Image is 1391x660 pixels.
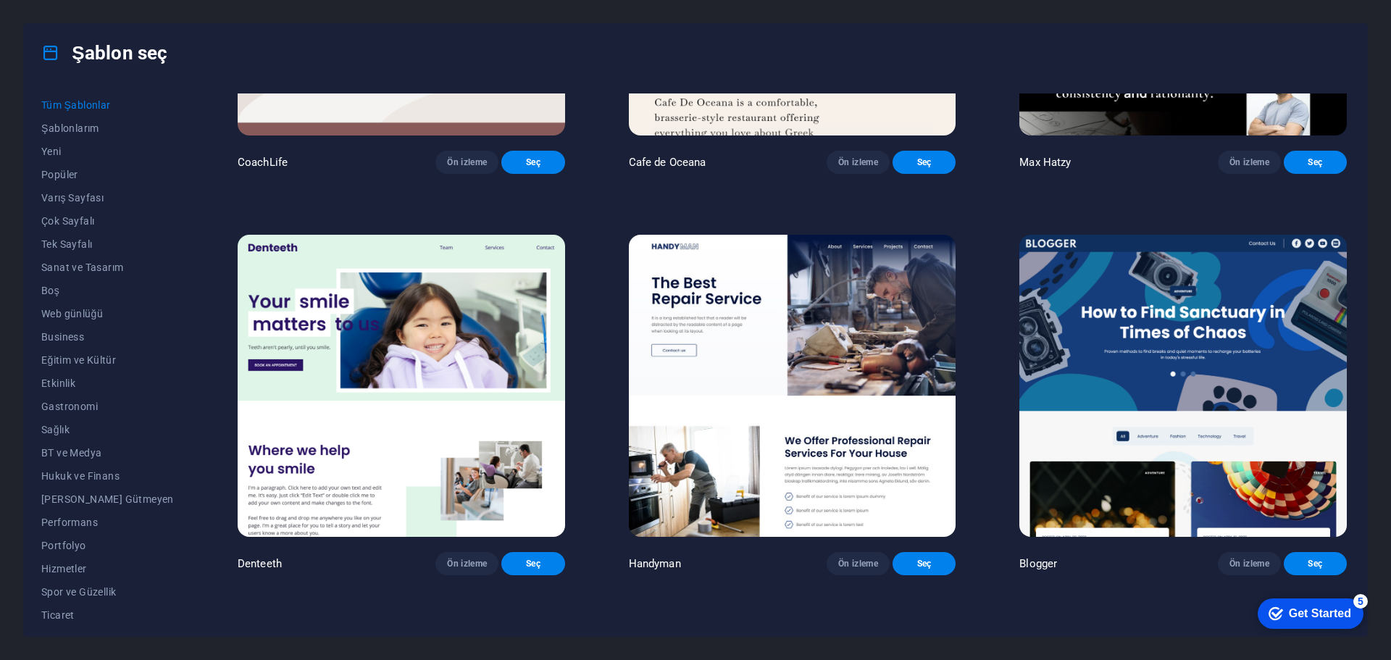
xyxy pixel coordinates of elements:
[904,558,944,569] span: Seç
[41,609,174,621] span: Ticaret
[41,262,174,273] span: Sanat ve Tasarım
[41,192,174,204] span: Varış Sayfası
[41,470,174,482] span: Hukuk ve Finans
[41,348,174,372] button: Eğitim ve Kültür
[893,151,956,174] button: Seç
[41,372,174,395] button: Etkinlik
[513,156,553,168] span: Seç
[41,464,174,488] button: Hukuk ve Finans
[1284,151,1347,174] button: Seç
[41,563,174,575] span: Hizmetler
[827,552,890,575] button: Ön izleme
[1019,235,1347,536] img: Blogger
[838,156,878,168] span: Ön izleme
[41,186,174,209] button: Varış Sayfası
[41,488,174,511] button: [PERSON_NAME] Gütmeyen
[435,151,498,174] button: Ön izleme
[41,163,174,186] button: Popüler
[41,441,174,464] button: BT ve Medya
[41,140,174,163] button: Yeni
[41,424,174,435] span: Sağlık
[12,7,117,38] div: Get Started 5 items remaining, 0% complete
[447,156,487,168] span: Ön izleme
[41,331,174,343] span: Business
[1019,155,1071,170] p: Max Hatzy
[435,552,498,575] button: Ön izleme
[629,155,706,170] p: Cafe de Oceana
[41,517,174,528] span: Performans
[41,146,174,157] span: Yeni
[1295,558,1335,569] span: Seç
[41,209,174,233] button: Çok Sayfalı
[41,395,174,418] button: Gastronomi
[1218,151,1281,174] button: Ön izleme
[513,558,553,569] span: Seç
[41,117,174,140] button: Şablonlarım
[41,540,174,551] span: Portfolyo
[447,558,487,569] span: Ön izleme
[41,534,174,557] button: Portfolyo
[41,41,167,64] h4: Şablon seç
[41,169,174,180] span: Popüler
[41,377,174,389] span: Etkinlik
[238,155,288,170] p: CoachLife
[1229,156,1269,168] span: Ön izleme
[41,279,174,302] button: Boş
[41,586,174,598] span: Spor ve Güzellik
[1295,156,1335,168] span: Seç
[41,354,174,366] span: Eğitim ve Kültür
[107,3,122,17] div: 5
[41,557,174,580] button: Hizmetler
[41,447,174,459] span: BT ve Medya
[41,215,174,227] span: Çok Sayfalı
[41,603,174,627] button: Ticaret
[41,302,174,325] button: Web günlüğü
[838,558,878,569] span: Ön izleme
[827,151,890,174] button: Ön izleme
[41,308,174,319] span: Web günlüğü
[893,552,956,575] button: Seç
[501,552,564,575] button: Seç
[1218,552,1281,575] button: Ön izleme
[629,235,956,536] img: Handyman
[41,93,174,117] button: Tüm Şablonlar
[41,418,174,441] button: Sağlık
[1229,558,1269,569] span: Ön izleme
[41,233,174,256] button: Tek Sayfalı
[238,235,565,536] img: Denteeth
[43,16,105,29] div: Get Started
[238,556,282,571] p: Denteeth
[629,556,681,571] p: Handyman
[41,285,174,296] span: Boş
[41,238,174,250] span: Tek Sayfalı
[41,122,174,134] span: Şablonlarım
[41,256,174,279] button: Sanat ve Tasarım
[41,511,174,534] button: Performans
[1019,556,1057,571] p: Blogger
[501,151,564,174] button: Seç
[41,99,174,111] span: Tüm Şablonlar
[41,493,174,505] span: [PERSON_NAME] Gütmeyen
[41,325,174,348] button: Business
[41,401,174,412] span: Gastronomi
[904,156,944,168] span: Seç
[41,580,174,603] button: Spor ve Güzellik
[1284,552,1347,575] button: Seç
